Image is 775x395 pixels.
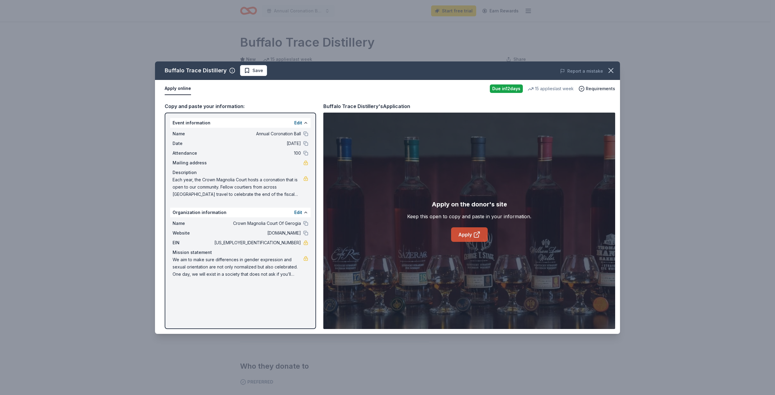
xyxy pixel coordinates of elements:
span: [DATE] [213,140,301,147]
span: Save [252,67,263,74]
span: [DOMAIN_NAME] [213,229,301,237]
span: We aim to make sure differences in gender expression and sexual orientation are not only normaliz... [173,256,303,278]
button: Report a mistake [560,67,603,75]
div: Apply on the donor's site [432,199,507,209]
button: Requirements [579,85,615,92]
div: Buffalo Trace Distillery [165,66,227,75]
div: Mission statement [173,249,308,256]
div: Event information [170,118,311,128]
span: EIN [173,239,213,246]
div: Description [173,169,308,176]
span: Each year, the Crown Magnolia Court hosts a coronation that is open to our community. Fellow cour... [173,176,303,198]
span: Attendance [173,150,213,157]
div: Due in 12 days [490,84,523,93]
div: Buffalo Trace Distillery's Application [323,102,410,110]
span: Annual Coronation Ball [213,130,301,137]
button: Apply online [165,82,191,95]
div: Organization information [170,208,311,217]
span: Crown Magnolia Court Of Gerogia [213,220,301,227]
a: Apply [451,227,488,242]
div: 15 applies last week [528,85,574,92]
button: Edit [294,209,302,216]
div: Keep this open to copy and paste in your information. [407,213,531,220]
span: Date [173,140,213,147]
span: Name [173,220,213,227]
span: 100 [213,150,301,157]
button: Edit [294,119,302,127]
span: Name [173,130,213,137]
span: Website [173,229,213,237]
span: [US_EMPLOYER_IDENTIFICATION_NUMBER] [213,239,301,246]
div: Copy and paste your information: [165,102,316,110]
span: Requirements [586,85,615,92]
span: Mailing address [173,159,213,166]
button: Save [240,65,267,76]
